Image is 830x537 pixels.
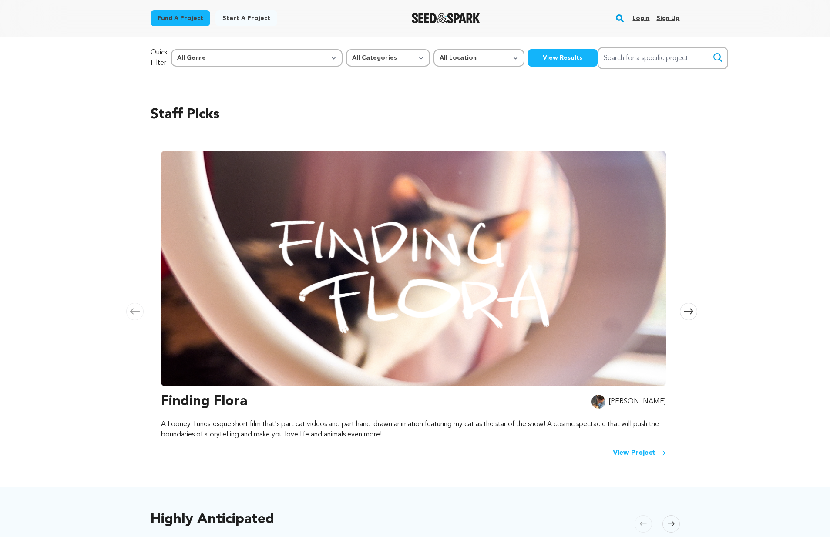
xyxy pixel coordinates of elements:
a: Fund a project [151,10,210,26]
h3: Finding Flora [161,391,247,412]
a: Sign up [656,11,679,25]
a: View Project [613,448,666,458]
img: e6948424967afddf.jpg [591,395,605,409]
h2: Highly Anticipated [151,514,274,526]
img: Seed&Spark Logo Dark Mode [412,13,480,23]
a: Login [632,11,649,25]
button: View Results [528,49,598,67]
img: Finding Flora image [161,151,666,386]
p: Quick Filter [151,47,168,68]
a: Seed&Spark Homepage [412,13,480,23]
a: Start a project [215,10,277,26]
h2: Staff Picks [151,104,680,125]
input: Search for a specific project [598,47,728,69]
p: [PERSON_NAME] [609,396,666,407]
p: A Looney Tunes-esque short film that's part cat videos and part hand-drawn animation featuring my... [161,419,666,440]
